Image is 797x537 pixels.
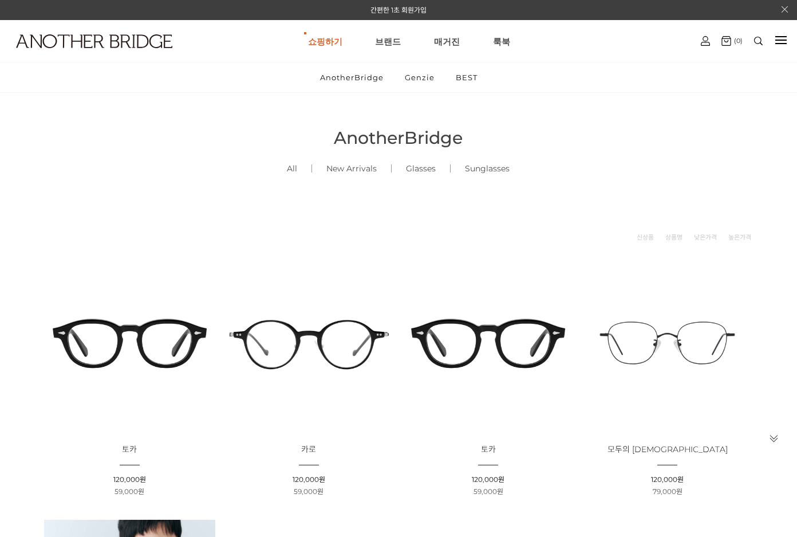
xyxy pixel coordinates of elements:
[607,445,728,454] a: 모두의 [DEMOGRAPHIC_DATA]
[493,21,510,62] a: 룩북
[651,475,684,484] span: 120,000원
[392,149,450,188] a: Glasses
[637,232,654,243] a: 신상품
[115,487,144,496] span: 59,000원
[582,257,753,429] img: 모두의 안경 - 다양한 크기에 맞춘 다용도 디자인 이미지
[122,445,137,454] a: 토카
[301,444,316,454] span: 카로
[446,62,487,92] a: BEST
[375,21,401,62] a: 브랜드
[16,34,172,48] img: logo
[694,232,717,243] a: 낮은가격
[474,487,503,496] span: 59,000원
[113,475,146,484] span: 120,000원
[122,444,137,454] span: 토카
[481,445,496,454] a: 토카
[754,37,763,45] img: search
[728,232,751,243] a: 높은가격
[451,149,524,188] a: Sunglasses
[472,475,504,484] span: 120,000원
[294,487,323,496] span: 59,000원
[370,6,427,14] a: 간편한 1초 회원가입
[273,149,311,188] a: All
[701,36,710,46] img: cart
[301,445,316,454] a: 카로
[395,62,444,92] a: Genzie
[653,487,682,496] span: 79,000원
[665,232,682,243] a: 상품명
[293,475,325,484] span: 120,000원
[334,127,463,148] span: AnotherBridge
[312,149,391,188] a: New Arrivals
[607,444,728,454] span: 모두의 [DEMOGRAPHIC_DATA]
[223,257,394,429] img: 카로 - 감각적인 디자인의 패션 아이템 이미지
[403,257,574,429] img: 토카 아세테이트 안경 - 다양한 스타일에 맞는 뿔테 안경 이미지
[308,21,342,62] a: 쇼핑하기
[44,257,215,429] img: 토카 아세테이트 뿔테 안경 이미지
[721,36,731,46] img: cart
[731,37,743,45] span: (0)
[481,444,496,454] span: 토카
[310,62,393,92] a: AnotherBridge
[434,21,460,62] a: 매거진
[6,34,125,76] a: logo
[721,36,743,46] a: (0)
